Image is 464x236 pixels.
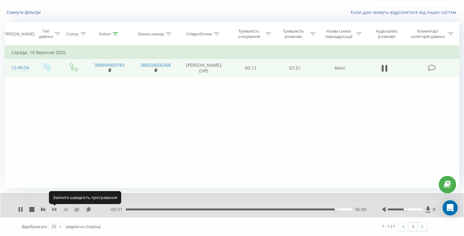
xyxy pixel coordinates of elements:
div: [PERSON_NAME] [3,31,34,37]
div: Бізнес номер [138,31,164,37]
div: Accessibility label [404,208,406,211]
div: Тривалість розмови [278,28,308,39]
div: Коментар/категорія дзвінка [409,28,446,39]
span: Відображати [22,224,47,229]
div: Тривалість очікування [234,28,264,39]
span: рядків на сторінці [66,224,101,229]
td: Середа, 10 Вересня 2025 [5,46,459,59]
a: Коли дані можуть відрізнятися вiд інших систем [351,9,459,15]
td: 00:12 [228,59,272,77]
div: Назва схеми переадресації [323,28,354,39]
a: 380994903783 [94,62,125,68]
a: 1 [408,222,418,231]
div: Open Intercom Messenger [443,200,458,215]
div: Клієнт [99,31,111,37]
div: 1 - 1 з 1 [382,223,396,229]
span: 2 x [63,206,68,213]
div: Змінити швидкість програвання [49,191,121,204]
a: 380504000368 [140,62,171,68]
div: Accessibility label [335,208,337,211]
div: Аудіозапис розмови [369,28,404,39]
div: 25 [51,223,57,230]
td: Main [317,59,363,77]
span: 06:49 [355,206,366,213]
div: Співробітник [186,31,212,37]
div: Статус [66,31,79,37]
div: Тип дзвінка [39,28,53,39]
span: - 00:31 [110,206,126,213]
td: [PERSON_NAME] (SIP) [179,59,228,77]
td: 07:21 [273,59,317,77]
div: 12:49:54 [11,62,27,74]
button: Скинути фільтри [5,9,44,15]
